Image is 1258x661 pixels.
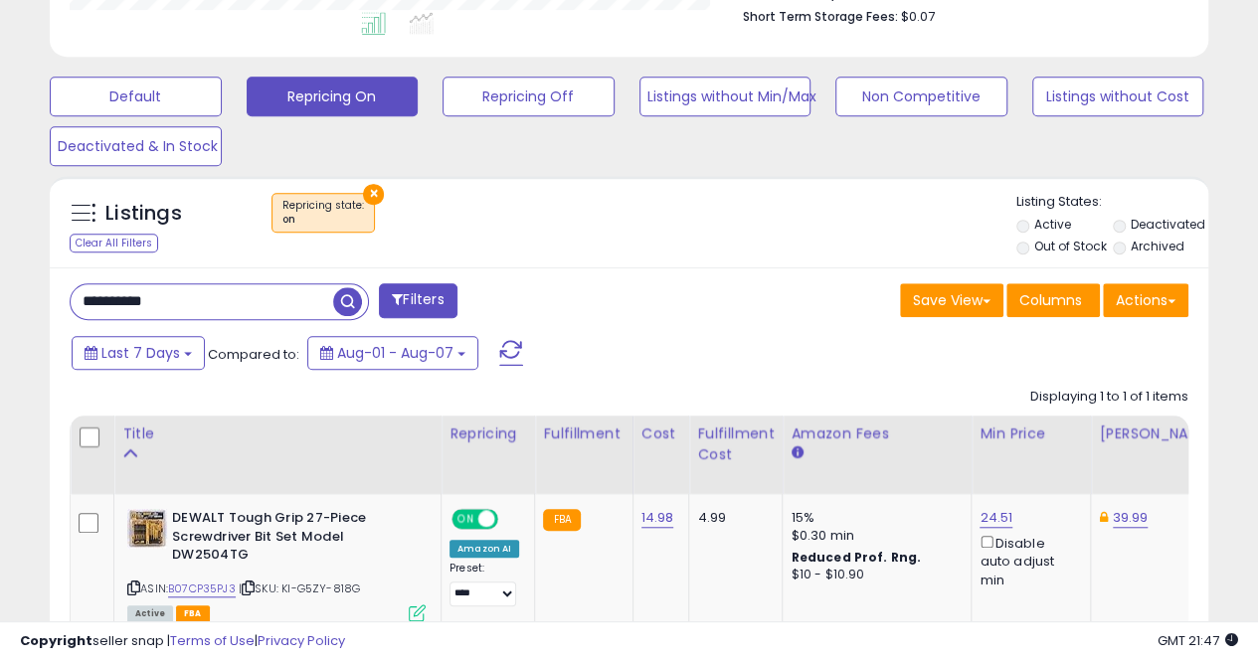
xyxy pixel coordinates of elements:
a: Terms of Use [170,631,255,650]
span: $0.07 [901,7,935,26]
span: Compared to: [208,345,299,364]
label: Archived [1131,238,1184,254]
a: Privacy Policy [258,631,345,650]
b: DEWALT Tough Grip 27-Piece Screwdriver Bit Set Model DW2504TG [172,509,414,570]
div: Repricing [449,423,526,444]
a: 24.51 [980,508,1012,528]
div: Fulfillment Cost [697,423,774,465]
span: Aug-01 - Aug-07 [337,343,453,363]
button: Last 7 Days [72,336,205,370]
p: Listing States: [1016,193,1208,212]
div: on [282,213,364,227]
a: B07CP35PJ3 [168,580,236,597]
div: Amazon Fees [791,423,963,444]
div: [PERSON_NAME] [1099,423,1217,444]
div: Preset: [449,562,519,606]
div: $0.30 min [791,527,956,545]
button: Filters [379,283,456,318]
button: Save View [900,283,1003,317]
button: Actions [1103,283,1188,317]
label: Out of Stock [1033,238,1106,254]
div: Fulfillment [543,423,624,444]
div: $10 - $10.90 [791,567,956,583]
div: 15% [791,509,956,527]
span: OFF [495,511,527,528]
label: Active [1033,216,1070,233]
div: 4.99 [697,509,767,527]
div: Amazon AI [449,540,519,558]
button: Aug-01 - Aug-07 [307,336,478,370]
small: Amazon Fees. [791,444,803,462]
button: Deactivated & In Stock [50,126,222,166]
button: Listings without Cost [1032,77,1204,116]
button: Columns [1006,283,1100,317]
a: 14.98 [641,508,674,528]
span: Repricing state : [282,198,364,228]
span: | SKU: KI-G5ZY-818G [239,580,360,596]
span: 2025-08-15 21:47 GMT [1158,631,1238,650]
div: Displaying 1 to 1 of 1 items [1030,388,1188,407]
h5: Listings [105,200,182,228]
button: Listings without Min/Max [639,77,811,116]
div: Clear All Filters [70,234,158,252]
b: Short Term Storage Fees: [743,8,898,25]
b: Reduced Prof. Rng. [791,549,921,566]
label: Deactivated [1131,216,1205,233]
div: Title [122,423,433,444]
button: Repricing Off [443,77,615,116]
span: All listings currently available for purchase on Amazon [127,605,173,622]
span: Columns [1019,290,1082,310]
span: ON [453,511,478,528]
div: ASIN: [127,509,426,619]
button: × [363,184,384,205]
div: Cost [641,423,681,444]
div: seller snap | | [20,632,345,651]
div: Min Price [980,423,1082,444]
small: FBA [543,509,580,531]
img: 51L80nG7RZL._SL40_.jpg [127,509,167,549]
span: Last 7 Days [101,343,180,363]
button: Non Competitive [835,77,1007,116]
button: Repricing On [247,77,419,116]
strong: Copyright [20,631,92,650]
span: FBA [176,605,210,622]
button: Default [50,77,222,116]
a: 39.99 [1113,508,1149,528]
div: Disable auto adjust min [980,532,1075,589]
